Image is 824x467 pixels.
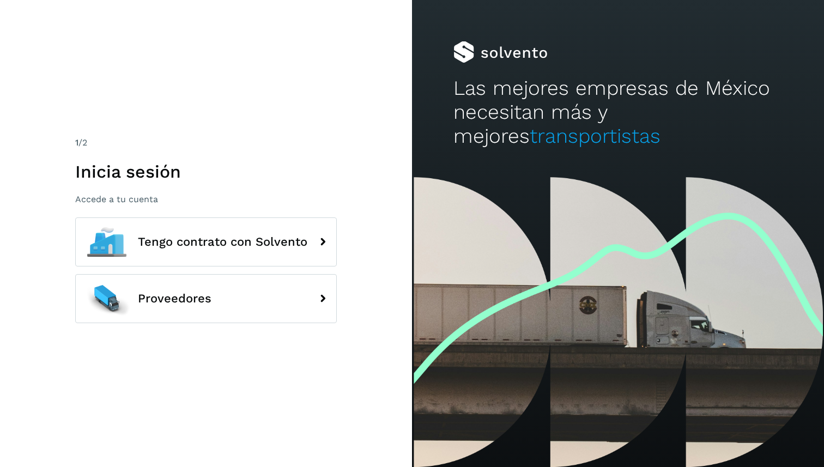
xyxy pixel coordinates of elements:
span: 1 [75,137,78,148]
button: Tengo contrato con Solvento [75,217,337,266]
h1: Inicia sesión [75,161,337,182]
span: transportistas [530,124,661,148]
div: /2 [75,136,337,149]
span: Proveedores [138,292,211,305]
p: Accede a tu cuenta [75,194,337,204]
h2: Las mejores empresas de México necesitan más y mejores [453,76,783,149]
span: Tengo contrato con Solvento [138,235,307,248]
button: Proveedores [75,274,337,323]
